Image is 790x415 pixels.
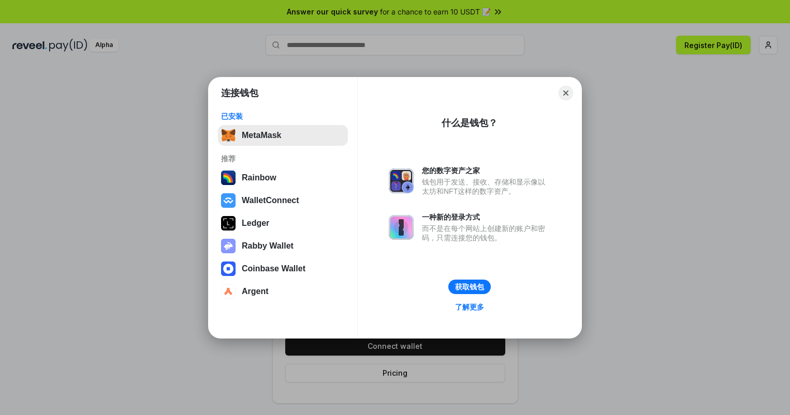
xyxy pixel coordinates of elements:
div: Rainbow [242,173,276,182]
div: Argent [242,287,269,296]
div: 什么是钱包？ [442,117,498,129]
button: Close [559,86,573,100]
div: Ledger [242,219,269,228]
button: MetaMask [218,125,348,146]
a: 了解更多 [449,300,490,314]
button: Ledger [218,213,348,234]
div: Coinbase Wallet [242,264,305,273]
div: 钱包用于发送、接收、存储和显示像以太坊和NFT这样的数字资产。 [422,177,550,196]
div: 获取钱包 [455,282,484,291]
div: 了解更多 [455,302,484,312]
div: Rabby Wallet [242,241,294,251]
div: WalletConnect [242,196,299,205]
img: svg+xml,%3Csvg%20xmlns%3D%22http%3A%2F%2Fwww.w3.org%2F2000%2Fsvg%22%20fill%3D%22none%22%20viewBox... [389,215,414,240]
button: Rabby Wallet [218,236,348,256]
button: Rainbow [218,167,348,188]
img: svg+xml,%3Csvg%20width%3D%2228%22%20height%3D%2228%22%20viewBox%3D%220%200%2028%2028%22%20fill%3D... [221,193,236,208]
div: 已安装 [221,112,345,121]
button: WalletConnect [218,190,348,211]
img: svg+xml,%3Csvg%20width%3D%2228%22%20height%3D%2228%22%20viewBox%3D%220%200%2028%2028%22%20fill%3D... [221,262,236,276]
img: svg+xml,%3Csvg%20xmlns%3D%22http%3A%2F%2Fwww.w3.org%2F2000%2Fsvg%22%20width%3D%2228%22%20height%3... [221,216,236,230]
button: 获取钱包 [448,280,491,294]
img: svg+xml,%3Csvg%20width%3D%22120%22%20height%3D%22120%22%20viewBox%3D%220%200%20120%20120%22%20fil... [221,171,236,185]
img: svg+xml,%3Csvg%20width%3D%2228%22%20height%3D%2228%22%20viewBox%3D%220%200%2028%2028%22%20fill%3D... [221,284,236,299]
img: svg+xml,%3Csvg%20fill%3D%22none%22%20height%3D%2233%22%20viewBox%3D%220%200%2035%2033%22%20width%... [221,128,236,143]
img: svg+xml,%3Csvg%20xmlns%3D%22http%3A%2F%2Fwww.w3.org%2F2000%2Fsvg%22%20fill%3D%22none%22%20viewBox... [221,239,236,253]
div: 而不是在每个网站上创建新的账户和密码，只需连接您的钱包。 [422,224,550,242]
h1: 连接钱包 [221,87,258,99]
div: 推荐 [221,154,345,163]
button: Coinbase Wallet [218,258,348,279]
button: Argent [218,281,348,302]
div: 您的数字资产之家 [422,166,550,175]
div: 一种新的登录方式 [422,212,550,222]
div: MetaMask [242,131,281,140]
img: svg+xml,%3Csvg%20xmlns%3D%22http%3A%2F%2Fwww.w3.org%2F2000%2Fsvg%22%20fill%3D%22none%22%20viewBox... [389,168,414,193]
